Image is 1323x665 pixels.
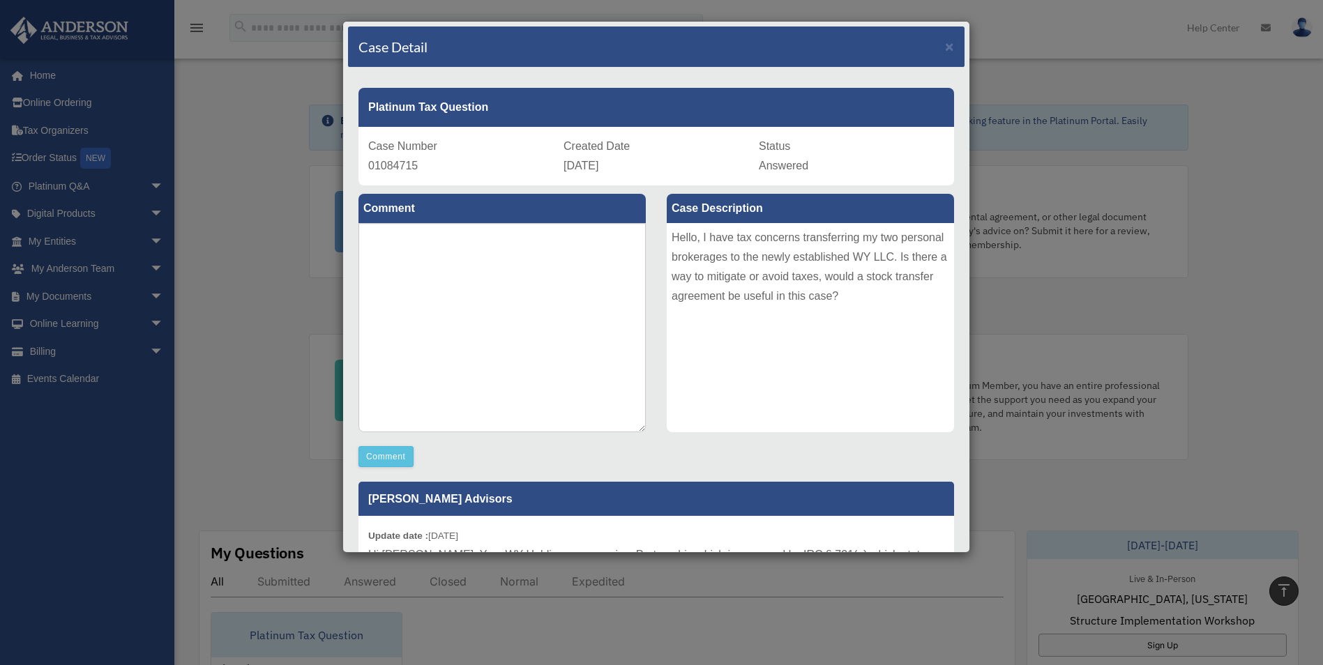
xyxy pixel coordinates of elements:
span: Status [759,140,790,152]
b: Update date : [368,530,428,541]
p: Hi [PERSON_NAME], Your WY Holding company is a Partnership which is governed by IRC § 721(a) whic... [368,545,944,604]
button: Close [945,39,954,54]
button: Comment [358,446,414,467]
span: Case Number [368,140,437,152]
label: Comment [358,194,646,223]
div: Platinum Tax Question [358,88,954,127]
label: Case Description [667,194,954,223]
span: Answered [759,160,808,171]
span: [DATE] [564,160,598,171]
div: Hello, I have tax concerns transferring my two personal brokerages to the newly established WY LL... [667,223,954,432]
small: [DATE] [368,530,458,541]
h4: Case Detail [358,37,428,56]
span: 01084715 [368,160,418,171]
span: × [945,38,954,54]
span: Created Date [564,140,630,152]
p: [PERSON_NAME] Advisors [358,482,954,516]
